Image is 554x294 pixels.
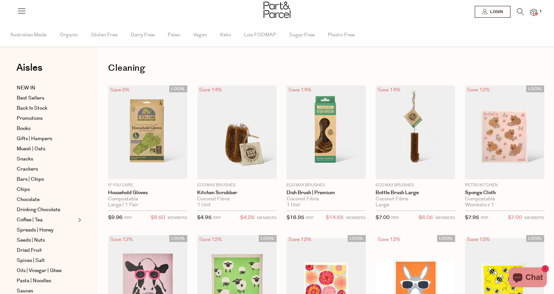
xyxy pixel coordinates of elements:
[108,61,544,76] h1: Cleaning
[286,85,366,179] img: Dish Brush | Premium
[17,206,76,214] a: Drinking Chocolate
[306,215,313,220] small: RRP
[197,182,276,188] p: Eco Max Brushes
[17,125,76,133] a: Books
[60,24,78,46] span: Organic
[376,85,455,179] img: Bottle Brush Large
[376,190,455,196] a: Bottle Brush Large
[264,2,290,18] img: Part&Parcel
[168,24,180,46] span: Paleo
[197,196,276,202] div: Coconut Fibre
[108,235,135,244] div: Save 12%
[193,24,207,46] span: Vegan
[17,236,76,244] a: Seeds | Nuts
[16,61,43,75] span: Aisles
[197,85,277,179] img: Kitchen Scrubber
[376,196,455,202] div: Coconut Fibre
[17,94,76,102] a: Best Sellers
[348,235,366,242] span: LOCAL
[169,85,187,92] span: LOCAL
[17,104,76,112] a: Back In Stock
[169,235,187,242] span: LOCAL
[465,85,492,94] div: Save 12%
[108,182,187,188] p: If You Care
[240,213,254,222] span: $4.25
[17,115,43,122] span: Promotions
[526,85,544,92] span: LOCAL
[17,135,52,143] span: Gifts | Hampers
[465,182,544,188] p: Retro Kitchen
[17,247,42,254] span: Dried Fruit
[465,196,544,202] div: Compostable
[77,216,81,224] button: Expand/Collapse Coffee | Tea
[376,235,402,244] div: Save 12%
[17,84,35,92] span: NEW IN
[17,277,76,285] a: Pasta | Noodles
[17,247,76,254] a: Dried Fruit
[197,202,211,208] span: 1 Unit
[17,94,44,102] span: Best Sellers
[508,213,522,222] span: $7.00
[17,236,45,244] span: Seeds | Nuts
[16,63,43,79] a: Aisles
[418,213,433,222] span: $6.05
[289,24,315,46] span: Sugar Free
[17,257,45,265] span: Spices | Salt
[197,214,212,221] span: $4.95
[465,85,544,179] img: Sponge Cloth
[326,213,343,222] span: $14.65
[108,196,187,202] div: Compostable
[465,202,494,208] span: Wombats x 1
[437,235,455,242] span: LOCAL
[17,175,76,183] a: Bars | Chips
[17,175,44,183] span: Bars | Chips
[481,215,488,220] small: RRP
[17,135,76,143] a: Gifts | Hampers
[17,165,76,173] a: Crackers
[286,182,366,188] p: Eco Max Brushes
[346,215,366,220] small: MEMBERS
[220,24,231,46] span: Keto
[108,214,122,221] span: $9.96
[197,190,276,196] a: Kitchen Scrubber
[17,155,76,163] a: Snacks
[17,196,76,204] a: Chocolate
[526,235,544,242] span: LOCAL
[17,226,53,234] span: Spreads | Honey
[328,24,355,46] span: Plastic Free
[259,235,277,242] span: LOCAL
[17,267,62,275] span: Oils | Vinegar | Ghee
[286,85,313,94] div: Save 14%
[286,202,300,208] span: 1 Unit
[108,190,187,196] a: Household Gloves
[376,214,390,221] span: $7.00
[108,85,132,94] div: Save 5%
[465,235,492,244] div: Save 12%
[244,24,276,46] span: Low FODMAP
[17,196,40,204] span: Chocolate
[168,215,187,220] small: MEMBERS
[17,257,76,265] a: Spices | Salt
[286,196,366,202] div: Coconut Fibre
[530,9,537,16] a: 1
[257,215,277,220] small: MEMBERS
[197,85,224,94] div: Save 14%
[17,145,45,153] span: Muesli | Oats
[17,84,76,92] a: NEW IN
[108,85,187,179] img: Household Gloves
[17,115,76,122] a: Promotions
[286,235,313,244] div: Save 12%
[17,155,33,163] span: Snacks
[435,215,455,220] small: MEMBERS
[391,215,399,220] small: RRP
[17,104,47,112] span: Back In Stock
[17,165,38,173] span: Crackers
[17,216,76,224] a: Coffee | Tea
[489,9,503,15] span: Login
[151,213,165,222] span: $9.50
[286,190,366,196] a: Dish Brush | Premium
[17,277,51,285] span: Pasta | Noodles
[286,214,304,221] span: $16.95
[17,206,60,214] span: Drinking Chocolate
[17,226,76,234] a: Spreads | Honey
